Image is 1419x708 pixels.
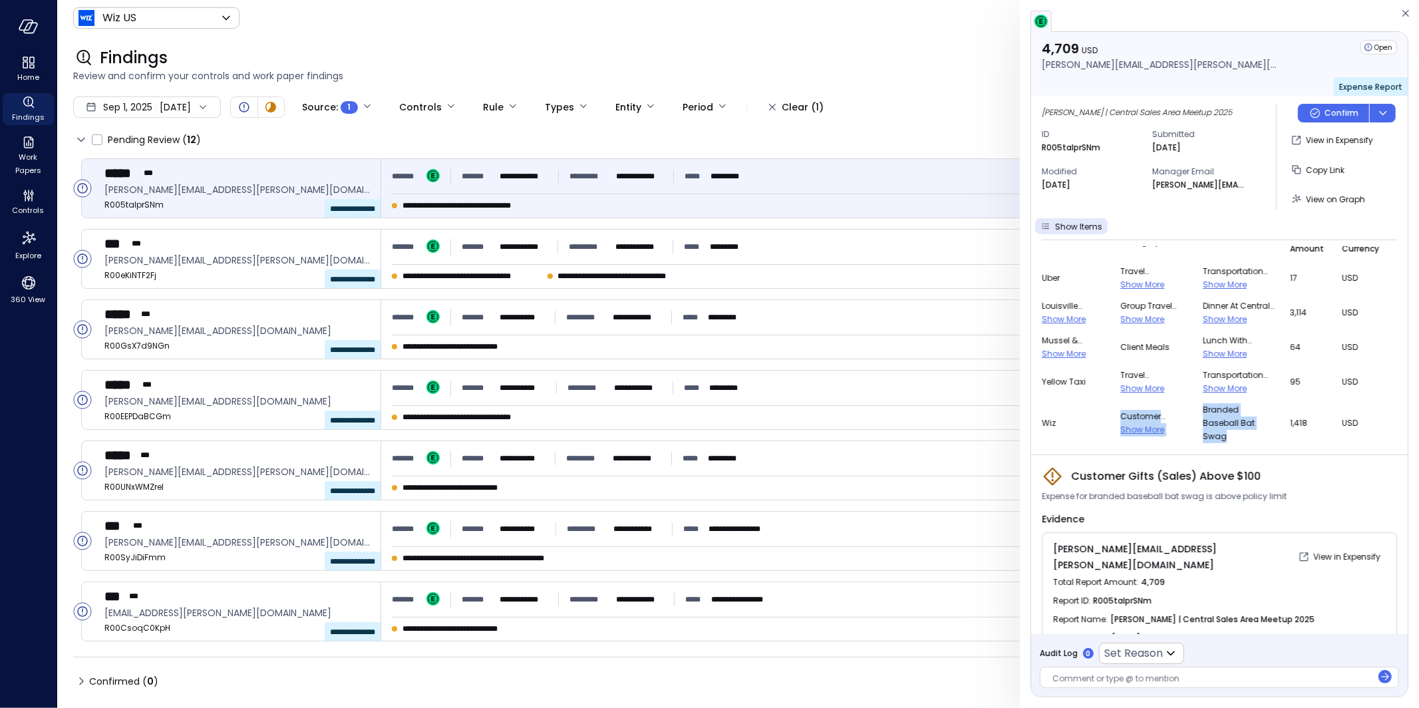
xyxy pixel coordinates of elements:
[1306,164,1344,176] span: Copy Link
[1040,647,1078,660] span: Audit Log
[1298,104,1396,122] div: Button group with a nested menu
[1042,512,1084,526] span: Evidence
[1042,57,1281,72] p: [PERSON_NAME][EMAIL_ADDRESS][PERSON_NAME][DOMAIN_NAME]
[348,100,351,114] span: 1
[1053,594,1093,608] span: Report ID :
[1360,40,1397,55] div: Open
[758,96,834,118] button: Clear (1)
[1042,106,1232,118] span: [PERSON_NAME] | Central Sales Area Meetup 2025
[104,410,370,423] span: R00EEPDaBCGm
[1120,341,1187,354] span: Client Meals
[1042,490,1287,503] span: Expense for branded baseball bat swag is above policy limit
[12,110,45,124] span: Findings
[1369,104,1396,122] button: dropdown-icon-button
[104,551,370,564] span: R00SyJiDiFmm
[1290,306,1326,319] span: 3,114
[104,535,370,550] span: jack.freund@wiz.io
[100,47,168,69] span: Findings
[73,532,92,550] div: Open
[1203,383,1247,394] span: Show More
[3,133,54,178] div: Work Papers
[1295,546,1386,568] button: View in Expensify
[1053,631,1112,645] span: Effective Date :
[1287,129,1378,152] a: View in Expensify
[1290,341,1326,354] span: 64
[1042,141,1100,154] p: R005taIprSNm
[1053,542,1217,572] span: [PERSON_NAME][EMAIL_ADDRESS][PERSON_NAME][DOMAIN_NAME]
[103,100,152,114] span: Sep 1, 2025
[1042,417,1104,430] span: Wiz
[1104,645,1163,661] p: Set Reason
[104,269,370,282] span: R00eKiNTF2Fj
[104,464,370,479] span: kenny.parsons@wiz.io
[1152,178,1245,192] p: dave.goodmark@wiz.io
[1203,265,1274,278] span: Transportation during Central Area Sales Meetup
[1120,383,1164,394] span: Show More
[3,93,54,125] div: Findings
[1339,81,1402,92] span: Expense Report
[1141,576,1165,589] span: 4,709
[104,394,370,409] span: kaitlyn.dalessandro@wiz.io
[73,69,1403,83] span: Review and confirm your controls and work paper findings
[1120,279,1164,290] span: Show More
[1203,369,1274,382] span: Transportation during Central Area Sales Meetup
[1042,299,1104,313] span: Louisville Thoroughbred Society
[1042,271,1104,285] span: Uber
[108,129,201,150] span: Pending Review
[1035,218,1108,234] button: Show Items
[1042,375,1104,389] span: Yellow Taxi
[1203,313,1247,325] span: Show More
[187,133,196,146] span: 12
[1042,165,1142,178] span: Modified
[1203,279,1247,290] span: Show More
[1152,141,1181,154] p: [DATE]
[1053,576,1141,589] span: Total Report Amount :
[73,461,92,480] div: Open
[1203,334,1274,347] span: Lunch with Nutanix
[104,606,370,620] span: jj.medina@wiz.io
[1120,369,1187,382] span: Travel Transportation
[1152,128,1252,141] span: Submitted
[302,96,358,118] div: Source :
[104,339,370,353] span: R00GsX7d9NGn
[13,204,45,217] span: Controls
[3,271,54,307] div: 360 View
[142,674,158,689] div: ( )
[102,10,136,26] p: Wiz US
[73,602,92,621] div: Open
[1290,375,1326,389] span: 95
[1055,221,1102,232] span: Show Items
[1295,548,1386,564] a: View in Expensify
[1342,375,1381,389] span: USD
[782,99,824,116] div: Clear (1)
[1152,165,1252,178] span: Manager Email
[1313,550,1380,564] p: View in Expensify
[483,96,504,118] div: Rule
[8,150,49,177] span: Work Papers
[683,96,713,118] div: Period
[73,391,92,409] div: Open
[1071,468,1261,484] span: Customer Gifts (Sales) Above $100
[1306,134,1373,147] p: View in Expensify
[1120,265,1187,278] span: Travel Transportation
[1298,104,1369,122] button: Confirm
[1042,178,1070,192] p: [DATE]
[104,480,370,494] span: R00UNxWMZreI
[1342,341,1381,354] span: USD
[1290,417,1326,430] span: 1,418
[1287,158,1350,181] button: Copy Link
[1120,299,1187,313] span: Group Travel Meals
[1287,188,1370,210] a: View on Graph
[1120,410,1187,423] span: Customer Swag/gifts u2013 sales only
[1042,334,1104,347] span: Mussel & Burger Bar
[1120,313,1164,325] span: Show More
[1306,194,1365,205] span: View on Graph
[1042,128,1142,141] span: ID
[1203,348,1247,359] span: Show More
[1342,306,1381,319] span: USD
[1086,649,1091,659] p: 0
[1112,631,1140,645] span: [DATE]
[1042,348,1086,359] span: Show More
[1120,424,1164,435] span: Show More
[17,71,39,84] span: Home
